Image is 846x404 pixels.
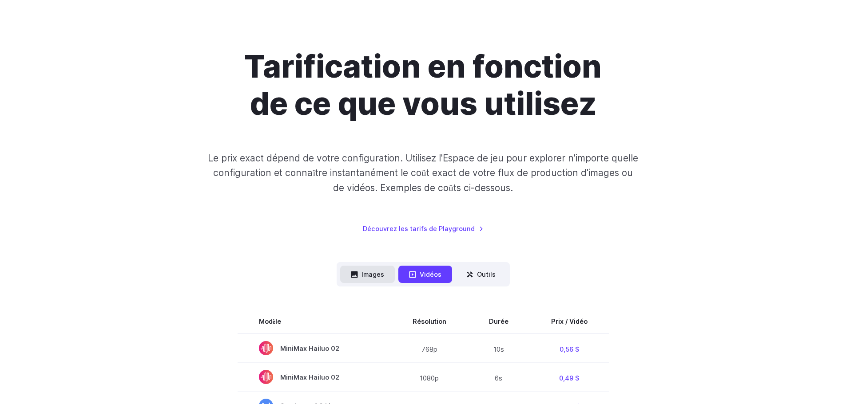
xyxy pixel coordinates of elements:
font: 10s [493,345,504,353]
font: 0,49 $ [559,374,579,381]
font: Prix ​​/ Vidéo [551,317,588,325]
font: Images [361,271,384,278]
font: Vidéos [420,271,441,278]
font: Modèle [259,317,281,325]
font: MiniMax Hailuo 02 [280,373,339,381]
font: MiniMax Hailuo 02 [280,345,339,352]
font: 768p [421,345,437,353]
font: Le prix exact dépend de votre configuration. Utilisez l'Espace de jeu pour explorer n'importe que... [208,153,638,193]
a: Découvrez les tarifs de Playground [363,224,484,234]
font: Tarification en fonction de ce que vous utilisez [244,47,602,122]
font: 6s [495,374,502,381]
font: Découvrez les tarifs de Playground [363,225,475,232]
font: Outils [477,271,496,278]
font: 0,56 $ [560,345,579,353]
font: Résolution [413,317,446,325]
font: 1080p [420,374,439,381]
font: Durée [489,317,508,325]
